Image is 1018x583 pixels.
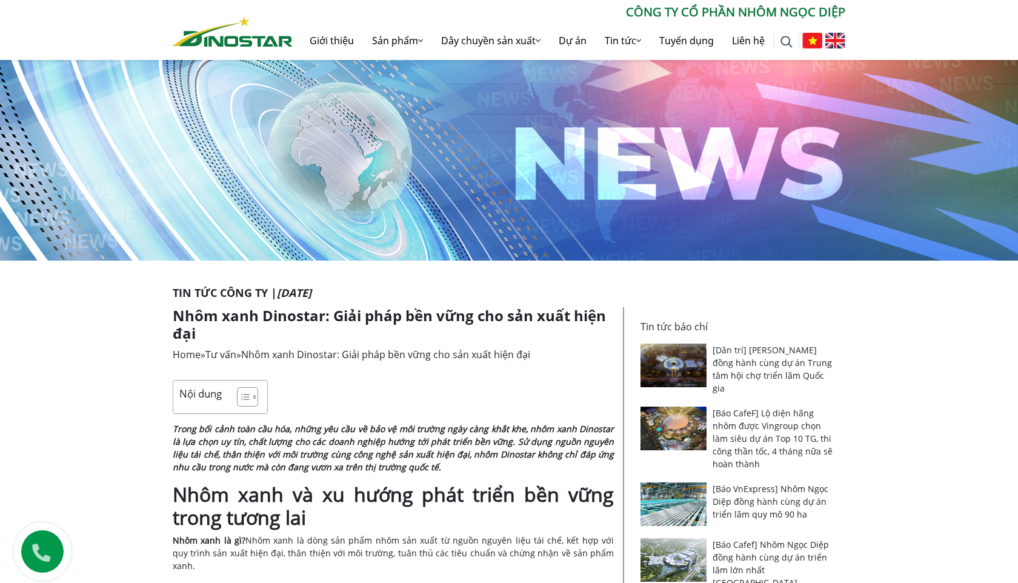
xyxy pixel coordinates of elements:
[173,348,530,361] span: » »
[205,348,236,361] a: Tư vấn
[241,348,530,361] span: Nhôm xanh Dinostar: Giải pháp bền vững cho sản xuất hiện đại
[713,344,832,394] a: [Dân trí] [PERSON_NAME] đồng hành cùng dự án Trung tâm hội chợ triển lãm Quốc gia
[293,3,845,21] p: CÔNG TY CỔ PHẦN NHÔM NGỌC DIỆP
[301,21,363,60] a: Giới thiệu
[173,535,614,571] span: Nhôm xanh là dòng sản phẩm nhôm sản xuất từ nguồn nguyên liệu tái chế, kết hợp với quy trình sản ...
[650,21,723,60] a: Tuyển dụng
[277,285,311,300] i: [DATE]
[173,481,614,530] b: Nhôm xanh và xu hướng phát triển bền vững trong tương lai
[173,348,201,361] a: Home
[363,21,432,60] a: Sản phẩm
[640,344,707,387] img: [Dân trí] Nhôm Ngọc Diệp đồng hành cùng dự án Trung tâm hội chợ triển lãm Quốc gia
[723,21,774,60] a: Liên hệ
[228,387,255,407] a: Toggle Table of Content
[825,33,845,48] img: English
[802,33,822,48] img: Tiếng Việt
[713,407,833,470] a: [Báo CafeF] Lộ diện hãng nhôm được Vingroup chọn làm siêu dự án Top 10 TG, thi công thần tốc, 4 t...
[173,535,245,546] b: Nhôm xanh là gì?
[640,407,707,450] img: [Báo CafeF] Lộ diện hãng nhôm được Vingroup chọn làm siêu dự án Top 10 TG, thi công thần tốc, 4 t...
[173,307,614,342] h1: Nhôm xanh Dinostar: Giải pháp bền vững cho sản xuất hiện đại
[713,483,828,520] a: [Báo VnExpress] Nhôm Ngọc Diệp đồng hành cùng dự án triển lãm quy mô 90 ha
[640,482,707,526] img: [Báo VnExpress] Nhôm Ngọc Diệp đồng hành cùng dự án triển lãm quy mô 90 ha
[432,21,550,60] a: Dây chuyền sản xuất
[640,538,707,582] img: [Báo Cafef] Nhôm Ngọc Diệp đồng hành cùng dự án triển lãm lớn nhất Đông Nam Á
[173,423,614,473] strong: Trong bối cảnh toàn cầu hóa, những yêu cầu về bảo vệ môi trường ngày càng khắt khe, nhôm xanh Din...
[173,16,293,47] img: Nhôm Dinostar
[640,319,838,334] p: Tin tức báo chí
[550,21,596,60] a: Dự án
[179,387,222,401] p: Nội dung
[780,36,793,48] img: search
[173,285,845,301] p: Tin tức Công ty |
[596,21,650,60] a: Tin tức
